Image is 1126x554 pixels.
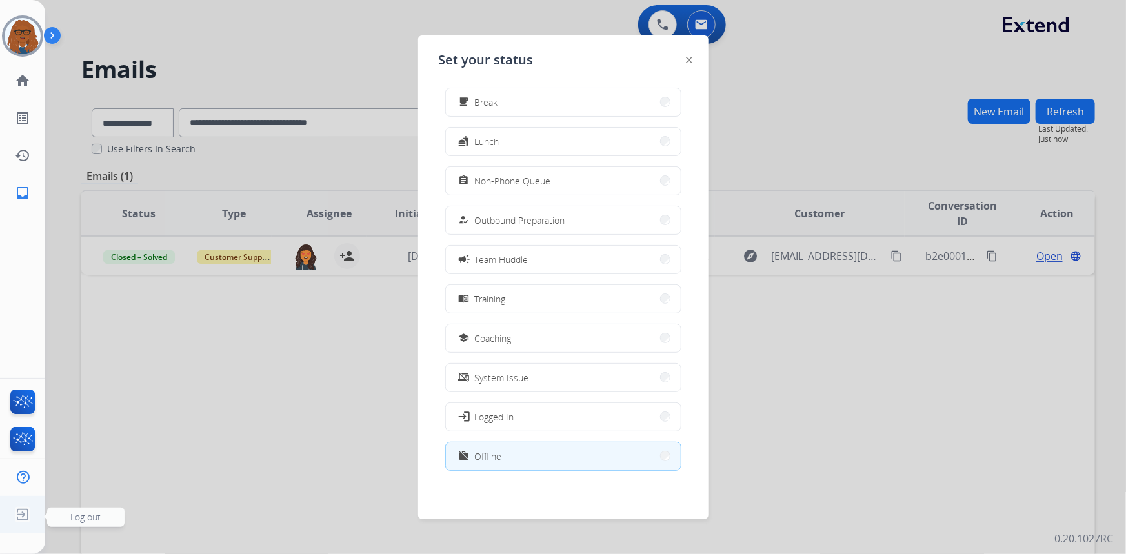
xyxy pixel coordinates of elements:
[446,206,681,234] button: Outbound Preparation
[15,110,30,126] mat-icon: list_alt
[686,57,692,63] img: close-button
[446,128,681,155] button: Lunch
[458,136,469,147] mat-icon: fastfood
[446,403,681,431] button: Logged In
[475,450,502,463] span: Offline
[15,185,30,201] mat-icon: inbox
[458,333,469,344] mat-icon: school
[458,97,469,108] mat-icon: free_breakfast
[475,95,498,109] span: Break
[475,292,506,306] span: Training
[475,331,512,345] span: Coaching
[446,167,681,195] button: Non-Phone Queue
[457,253,470,266] mat-icon: campaign
[475,371,529,384] span: System Issue
[446,364,681,391] button: System Issue
[70,511,101,523] span: Log out
[446,246,681,273] button: Team Huddle
[446,442,681,470] button: Offline
[458,372,469,383] mat-icon: phonelink_off
[458,293,469,304] mat-icon: menu_book
[457,410,470,423] mat-icon: login
[446,88,681,116] button: Break
[5,18,41,54] img: avatar
[458,451,469,462] mat-icon: work_off
[475,174,551,188] span: Non-Phone Queue
[475,253,528,266] span: Team Huddle
[439,51,534,69] span: Set your status
[1054,531,1113,546] p: 0.20.1027RC
[15,148,30,163] mat-icon: history
[458,215,469,226] mat-icon: how_to_reg
[475,410,514,424] span: Logged In
[15,73,30,88] mat-icon: home
[475,213,565,227] span: Outbound Preparation
[458,175,469,186] mat-icon: assignment
[446,285,681,313] button: Training
[446,324,681,352] button: Coaching
[475,135,499,148] span: Lunch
